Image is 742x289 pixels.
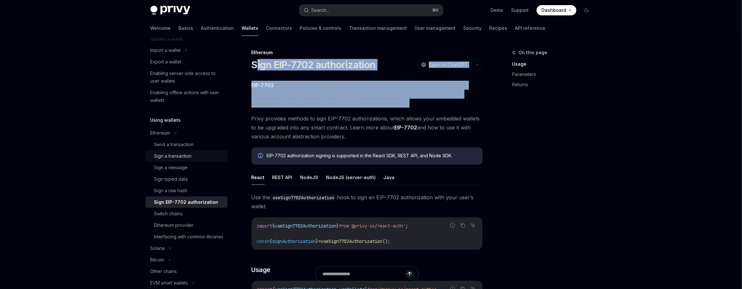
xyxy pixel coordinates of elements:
[154,152,192,160] div: Sign a transaction
[145,208,227,219] a: Switch chains
[145,254,174,266] button: Bitcoin
[252,82,274,89] a: EIP-7702
[201,21,234,36] a: Authentication
[515,21,546,36] a: API reference
[145,56,227,68] a: Export a wallet
[145,243,175,254] button: Solana
[267,153,476,160] div: EIP-7702 authorization signing is supported in the React SDK, REST API, and Node SDK.
[150,268,177,275] div: Other chains
[154,221,194,229] div: Ethereum provider
[519,49,548,56] span: On this page
[316,238,319,244] span: }
[337,223,339,229] span: }
[512,59,597,69] a: Usage
[154,198,218,206] div: Sign EIP-7702 authorization
[319,238,321,244] span: =
[252,193,483,211] span: Use the hook to sign an EIP-7702 authorization with your user’s wallet.
[349,223,406,229] span: '@privy-io/react-auth'
[432,8,439,13] span: ⌘ K
[339,223,349,229] span: from
[448,221,457,230] button: Report incorrect code
[491,7,504,13] a: Demo
[242,21,259,36] a: Wallets
[429,62,468,68] span: Open in ChatGPT
[150,70,224,85] div: Enabling server-side access to user wallets
[154,175,188,183] div: Sign typed data
[275,223,337,229] span: useSign7702Authorization
[145,277,198,289] button: EVM smart wallets
[150,116,181,124] h5: Using wallets
[582,5,592,15] button: Toggle dark mode
[321,238,383,244] span: useSign7702Authorization
[145,68,227,87] a: Enabling server-side access to user wallets
[270,238,272,244] span: {
[252,81,483,108] span: enables externally owned accounts (EOAs) to delegate their execution to smart contract code. This...
[150,244,165,252] div: Solana
[490,21,507,36] a: Recipes
[272,170,293,185] button: REST API
[272,238,316,244] span: signAuthorization
[150,256,165,264] div: Bitcoin
[154,233,224,241] div: Interfacing with common libraries
[464,21,482,36] a: Security
[459,221,467,230] button: Copy the contents from the code block
[145,162,227,173] a: Sign a message
[257,223,272,229] span: import
[145,231,227,243] a: Interfacing with common libraries
[154,187,188,194] div: Sign a raw hash
[406,223,408,229] span: ;
[150,89,224,104] div: Enabling offline actions with user wallets
[154,164,188,171] div: Sign a message
[395,124,417,131] a: EIP-7702
[145,87,227,106] a: Enabling offline actions with user wallets
[145,219,227,231] a: Ethereum provider
[300,21,342,36] a: Policies & controls
[311,6,329,14] div: Search...
[145,45,191,56] button: Import a wallet
[258,153,264,160] svg: Info
[326,170,376,185] button: NodeJS (server-auth)
[154,210,183,218] div: Switch chains
[145,266,227,277] a: Other chains
[270,194,337,201] code: useSign7702Authorization
[257,238,270,244] span: const
[512,69,597,79] a: Parameters
[417,59,472,70] button: Open in ChatGPT
[145,196,227,208] a: Sign EIP-7702 authorization
[542,7,567,13] span: Dashboard
[252,170,265,185] button: React
[150,6,190,15] img: dark logo
[252,114,483,141] span: Privy provides methods to sign EIP-7702 authorizations, which allows your embedded wallets to be ...
[537,5,576,15] a: Dashboard
[179,21,193,36] a: Basics
[266,21,292,36] a: Connectors
[145,173,227,185] a: Sign typed data
[154,141,194,148] div: Send a transaction
[252,49,483,56] div: Ethereum
[150,58,182,66] div: Export a wallet
[272,223,275,229] span: {
[150,21,171,36] a: Welcome
[145,127,180,139] button: Ethereum
[300,170,319,185] button: NodeJS
[511,7,529,13] a: Support
[150,46,181,54] div: Import a wallet
[299,4,443,16] button: Search...⌘K
[150,129,170,137] div: Ethereum
[469,221,477,230] button: Ask AI
[322,267,405,281] input: Ask a question...
[145,139,227,150] a: Send a transaction
[150,279,188,287] div: EVM smart wallets
[145,185,227,196] a: Sign a raw hash
[383,238,390,244] span: ();
[145,150,227,162] a: Sign a transaction
[512,79,597,90] a: Returns
[384,170,395,185] button: Java
[415,21,456,36] a: User management
[349,21,407,36] a: Transaction management
[252,59,376,70] h1: Sign EIP-7702 authorization
[405,269,414,278] button: Send message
